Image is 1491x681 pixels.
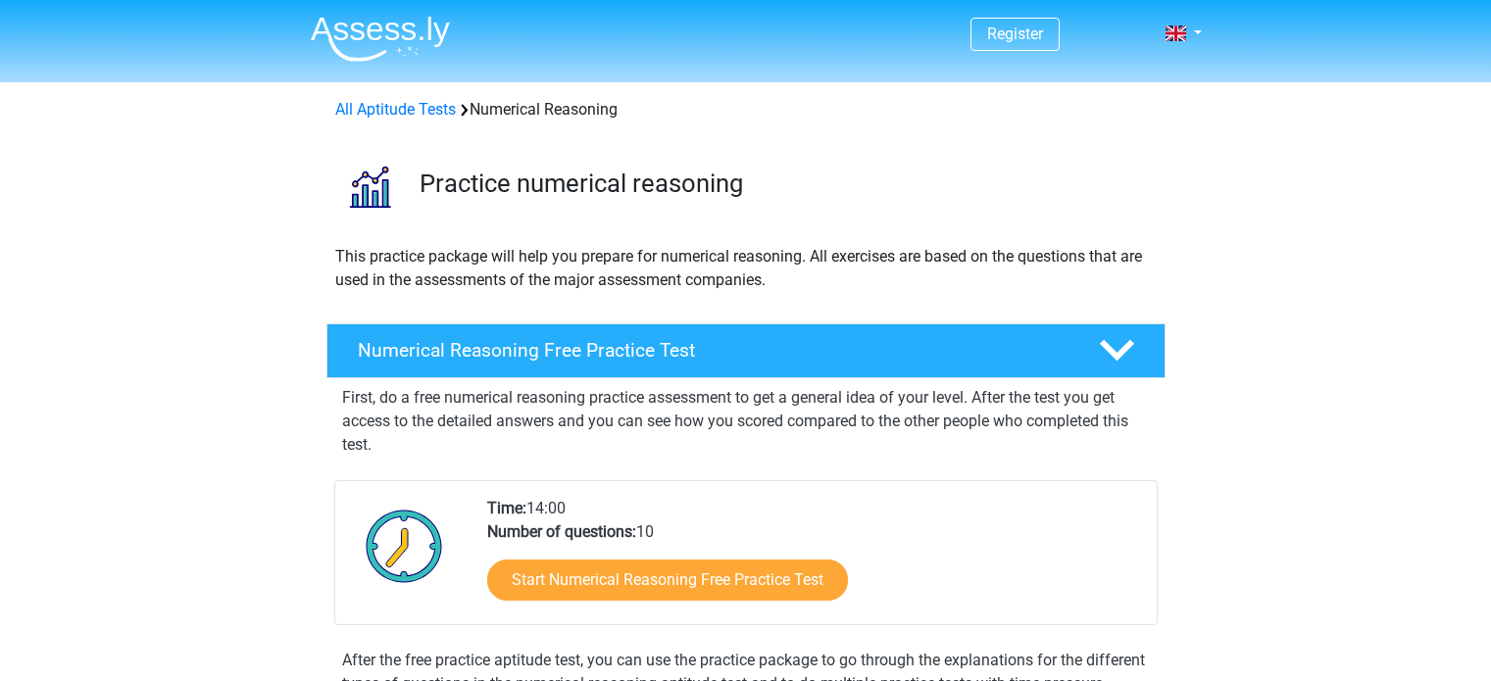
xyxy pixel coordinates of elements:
a: Register [987,24,1043,43]
div: 14:00 10 [472,497,1156,624]
a: All Aptitude Tests [335,100,456,119]
b: Number of questions: [487,522,636,541]
img: Clock [355,497,454,595]
img: numerical reasoning [327,145,411,228]
p: This practice package will help you prepare for numerical reasoning. All exercises are based on t... [335,245,1157,292]
a: Numerical Reasoning Free Practice Test [319,323,1173,378]
img: Assessly [311,16,450,62]
b: Time: [487,499,526,517]
h3: Practice numerical reasoning [420,169,1150,199]
p: First, do a free numerical reasoning practice assessment to get a general idea of your level. Aft... [342,386,1150,457]
h4: Numerical Reasoning Free Practice Test [358,339,1068,362]
a: Start Numerical Reasoning Free Practice Test [487,559,848,601]
div: Numerical Reasoning [327,98,1165,122]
